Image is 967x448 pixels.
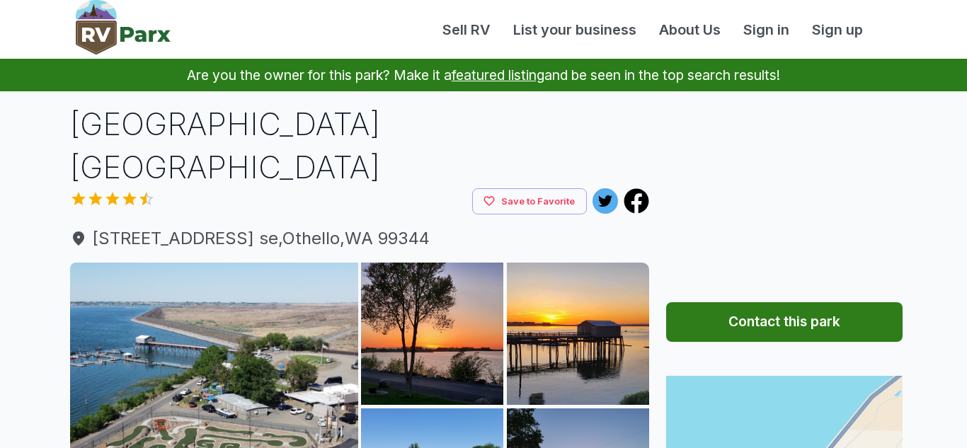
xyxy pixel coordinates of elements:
[666,302,903,342] button: Contact this park
[648,19,732,40] a: About Us
[17,59,950,91] p: Are you the owner for this park? Make it a and be seen in the top search results!
[452,67,544,84] a: featured listing
[70,103,649,188] h1: [GEOGRAPHIC_DATA] [GEOGRAPHIC_DATA]
[732,19,801,40] a: Sign in
[431,19,502,40] a: Sell RV
[70,226,649,251] span: [STREET_ADDRESS] se , Othello , WA 99344
[502,19,648,40] a: List your business
[472,188,587,214] button: Save to Favorite
[70,226,649,251] a: [STREET_ADDRESS] se,Othello,WA 99344
[361,263,503,405] img: AAcXr8p_eInZmLo7DW4mNf-dUdGZJUU_LgQIhDGNNIhQY-CMfvOvSc9Vcs_ztAPjbfgvCgMXOkaroJ609qMk0F1AlekayEsQd...
[801,19,874,40] a: Sign up
[507,263,649,405] img: AAcXr8pKHYgruk3Kv4S8l08XdEL9-Ew8l8gT5cq33OvwLMSw276LSHZsKjCa348dGEZcQYOlZTaxtYjtaMeUQDuZZ36yRZsAu...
